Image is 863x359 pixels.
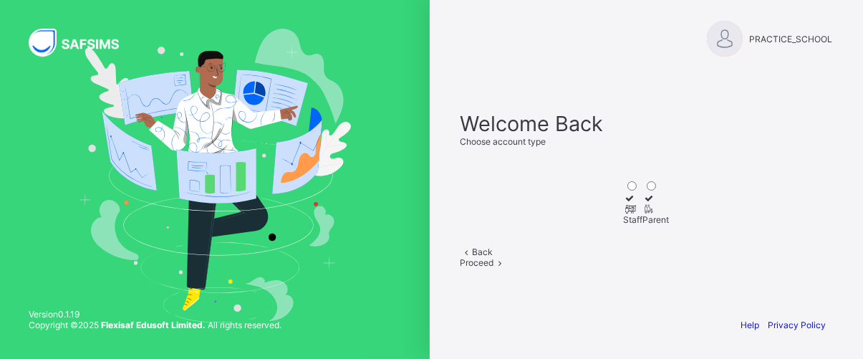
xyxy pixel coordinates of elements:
[643,214,670,225] div: Parent
[741,320,760,330] a: Help
[79,29,352,322] img: Hero Image
[461,257,494,268] span: Proceed
[29,320,281,330] span: Copyright © 2025 All rights reserved.
[461,111,833,136] span: Welcome Back
[461,136,546,147] span: Choose account type
[29,29,136,57] img: SAFSIMS Logo
[768,320,826,330] a: Privacy Policy
[29,309,281,320] span: Version 0.1.19
[101,320,206,330] strong: Flexisaf Edusoft Limited.
[750,34,833,44] span: PRACTICE_SCHOOL
[472,246,493,257] span: Back
[624,214,643,225] div: Staff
